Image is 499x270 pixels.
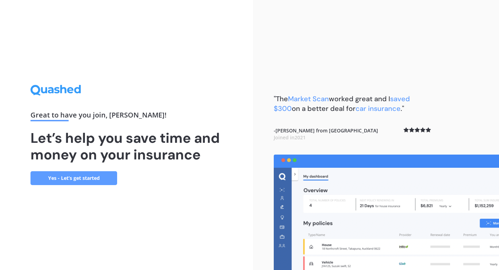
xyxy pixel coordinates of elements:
[30,171,117,185] a: Yes - Let’s get started
[356,104,401,113] span: car insurance
[30,112,222,121] div: Great to have you join , [PERSON_NAME] !
[274,94,410,113] b: "The worked great and I on a better deal for ."
[274,127,378,141] b: - [PERSON_NAME] from [GEOGRAPHIC_DATA]
[288,94,329,103] span: Market Scan
[274,155,499,270] img: dashboard.webp
[30,130,222,163] h1: Let’s help you save time and money on your insurance
[274,94,410,113] span: saved $300
[274,134,306,141] span: Joined in 2021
